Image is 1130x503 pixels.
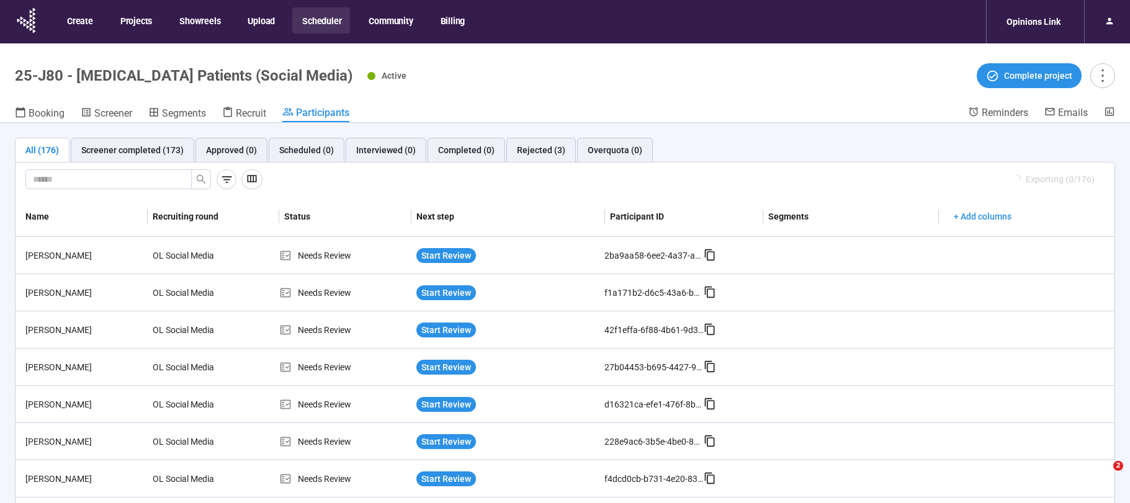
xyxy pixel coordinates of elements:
[148,355,241,379] div: OL Social Media
[421,249,471,262] span: Start Review
[1090,63,1115,88] button: more
[148,393,241,416] div: OL Social Media
[999,10,1068,33] div: Opinions Link
[148,281,241,305] div: OL Social Media
[356,143,416,157] div: Interviewed (0)
[279,197,411,237] th: Status
[411,197,605,237] th: Next step
[604,472,704,486] div: f4dcd0cb-b731-4e20-83c0-e395e2355654
[421,360,471,374] span: Start Review
[148,106,206,122] a: Segments
[1088,461,1118,491] iframe: Intercom live chat
[148,318,241,342] div: OL Social Media
[222,106,266,122] a: Recruit
[604,286,704,300] div: f1a171b2-d6c5-43a6-b0f9-5715ee1be61a
[604,435,704,448] div: 228e9ac6-3b5e-4be0-8af5-9507a5d7909d
[1004,69,1072,82] span: Complete project
[416,323,476,337] button: Start Review
[977,63,1082,88] button: Complete project
[29,107,65,119] span: Booking
[421,472,471,486] span: Start Review
[421,323,471,337] span: Start Review
[1094,67,1111,84] span: more
[1058,107,1088,118] span: Emails
[416,360,476,375] button: Start Review
[279,286,411,300] div: Needs Review
[416,285,476,300] button: Start Review
[25,143,59,157] div: All (176)
[982,107,1028,118] span: Reminders
[169,7,229,33] button: Showreels
[20,398,148,411] div: [PERSON_NAME]
[1002,169,1105,189] button: Exporting (0/176)
[148,197,280,237] th: Recruiting round
[15,67,352,84] h1: 25-J80 - [MEDICAL_DATA] Patients (Social Media)
[944,207,1021,226] button: + Add columns
[292,7,350,33] button: Scheduler
[162,107,206,119] span: Segments
[382,71,406,81] span: Active
[81,106,132,122] a: Screener
[604,323,704,337] div: 42f1effa-6f88-4b61-9d3e-1f6a570a21cf
[20,249,148,262] div: [PERSON_NAME]
[416,434,476,449] button: Start Review
[191,169,211,189] button: search
[279,249,411,262] div: Needs Review
[1011,174,1022,185] span: loading
[20,286,148,300] div: [PERSON_NAME]
[279,323,411,337] div: Needs Review
[196,174,206,184] span: search
[236,107,266,119] span: Recruit
[81,143,184,157] div: Screener completed (173)
[148,467,241,491] div: OL Social Media
[20,323,148,337] div: [PERSON_NAME]
[604,249,704,262] div: 2ba9aa58-6ee2-4a37-abad-de78bbd92502
[1113,461,1123,471] span: 2
[148,244,241,267] div: OL Social Media
[431,7,474,33] button: Billing
[282,106,349,122] a: Participants
[15,106,65,122] a: Booking
[954,210,1011,223] span: + Add columns
[20,472,148,486] div: [PERSON_NAME]
[296,107,349,118] span: Participants
[604,360,704,374] div: 27b04453-b695-4427-944f-01d5fb51e555
[438,143,495,157] div: Completed (0)
[279,360,411,374] div: Needs Review
[279,435,411,448] div: Needs Review
[605,197,763,237] th: Participant ID
[148,430,241,453] div: OL Social Media
[968,106,1028,121] a: Reminders
[416,397,476,412] button: Start Review
[57,7,102,33] button: Create
[763,197,939,237] th: Segments
[20,435,148,448] div: [PERSON_NAME]
[604,398,704,411] div: d16321ca-efe1-476f-8b32-dfb780ece6bd
[238,7,284,33] button: Upload
[416,248,476,263] button: Start Review
[16,197,148,237] th: Name
[359,7,421,33] button: Community
[206,143,257,157] div: Approved (0)
[1044,106,1088,121] a: Emails
[279,398,411,411] div: Needs Review
[421,435,471,448] span: Start Review
[94,107,132,119] span: Screener
[517,143,565,157] div: Rejected (3)
[1026,172,1095,186] span: Exporting (0/176)
[110,7,161,33] button: Projects
[588,143,642,157] div: Overquota (0)
[421,286,471,300] span: Start Review
[421,398,471,411] span: Start Review
[279,472,411,486] div: Needs Review
[20,360,148,374] div: [PERSON_NAME]
[279,143,334,157] div: Scheduled (0)
[416,471,476,486] button: Start Review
